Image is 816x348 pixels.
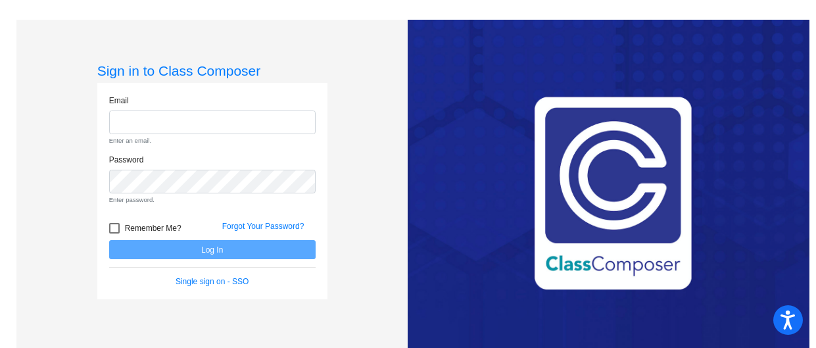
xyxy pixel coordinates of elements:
span: Remember Me? [125,220,181,236]
a: Forgot Your Password? [222,222,304,231]
a: Single sign on - SSO [176,277,249,286]
label: Password [109,154,144,166]
small: Enter an email. [109,136,316,145]
button: Log In [109,240,316,259]
h3: Sign in to Class Composer [97,62,327,79]
label: Email [109,95,129,107]
small: Enter password. [109,195,316,205]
